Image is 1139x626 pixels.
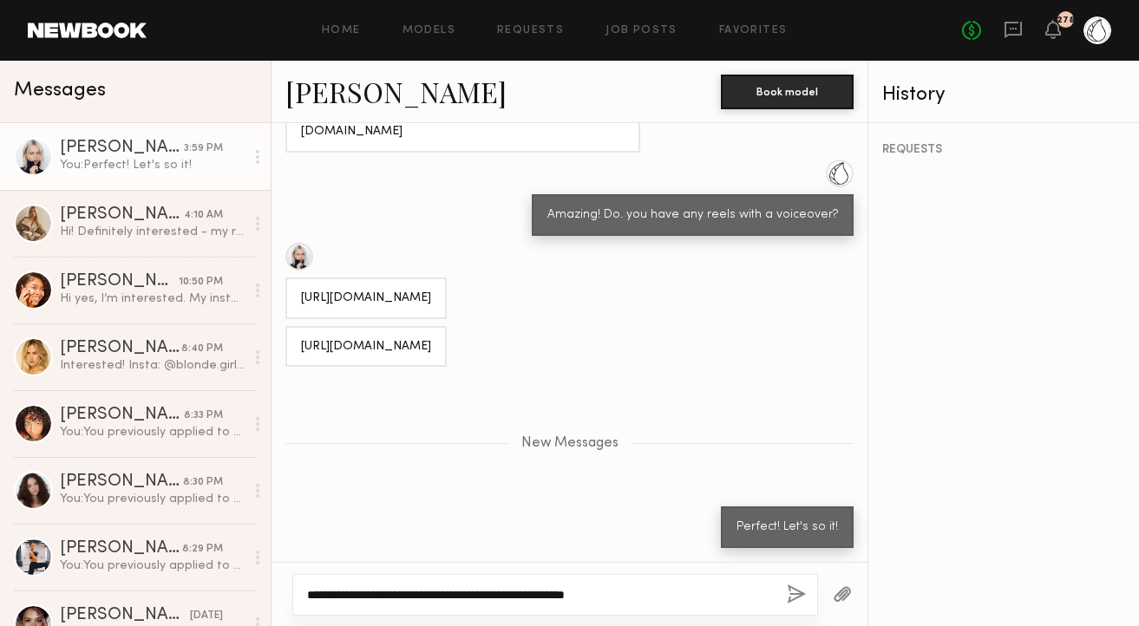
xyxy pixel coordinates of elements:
[60,424,245,440] div: You: You previously applied to a job, we sell our Chlorophyll Water at [PERSON_NAME] in [GEOGRAPH...
[179,274,223,290] div: 10:50 PM
[60,540,182,558] div: [PERSON_NAME]
[182,541,223,558] div: 8:29 PM
[14,81,106,101] span: Messages
[882,144,1125,156] div: REQUESTS
[606,25,678,36] a: Job Posts
[60,290,245,307] div: Hi yes, I’m interested. My instagram is @[DOMAIN_NAME]
[301,289,431,309] div: [URL][DOMAIN_NAME]
[60,607,190,624] div: [PERSON_NAME]
[60,558,245,574] div: You: You previously applied to a job, we sell our Chlorophyll Water at [PERSON_NAME] in [GEOGRAPH...
[181,341,223,357] div: 8:40 PM
[1057,16,1075,25] div: 278
[719,25,788,36] a: Favorites
[183,474,223,491] div: 8:30 PM
[60,407,184,424] div: [PERSON_NAME]
[184,207,223,224] div: 4:10 AM
[547,205,838,225] div: Amazing! Do. you have any reels with a voiceover?
[184,140,223,157] div: 3:59 PM
[60,340,181,357] div: [PERSON_NAME]
[301,337,431,357] div: [URL][DOMAIN_NAME]
[60,273,179,290] div: [PERSON_NAME]
[497,25,564,36] a: Requests
[721,75,854,109] button: Book model
[60,140,184,157] div: [PERSON_NAME]
[403,25,455,36] a: Models
[60,491,245,507] div: You: You previously applied to a job, we sell our Chlorophyll Water at [PERSON_NAME] in [GEOGRAPH...
[60,206,184,224] div: [PERSON_NAME]
[60,357,245,374] div: Interested! Insta: @blonde.girlyy
[60,157,245,173] div: You: Perfect! Let's so it!
[60,473,183,491] div: [PERSON_NAME]
[184,408,223,424] div: 8:33 PM
[736,518,838,538] div: Perfect! Let's so it!
[521,436,619,451] span: New Messages
[322,25,361,36] a: Home
[60,224,245,240] div: Hi! Definitely interested - my rates are typically a bit higher. Does $300 work? My Instagram is ...
[882,85,1125,105] div: History
[190,608,223,624] div: [DATE]
[721,83,854,98] a: Book model
[285,73,507,110] a: [PERSON_NAME]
